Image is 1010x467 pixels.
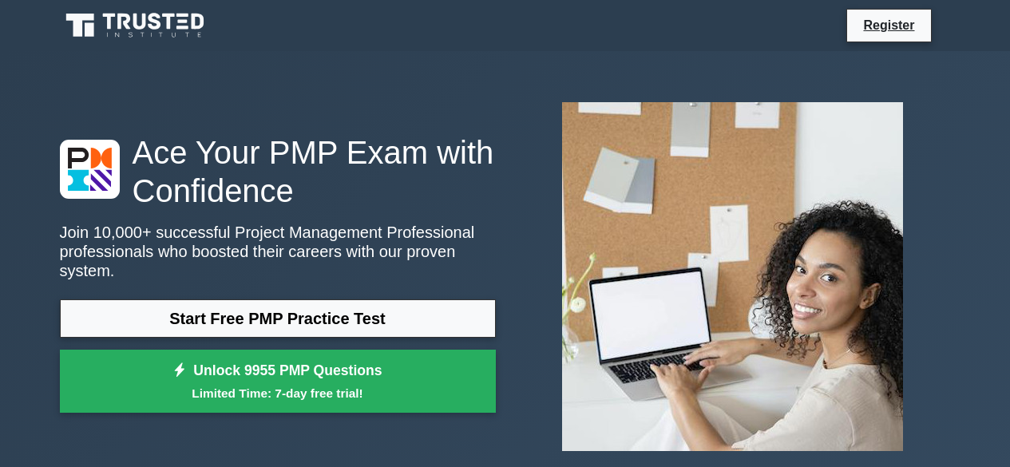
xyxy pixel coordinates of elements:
[60,223,496,280] p: Join 10,000+ successful Project Management Professional professionals who boosted their careers w...
[854,15,924,35] a: Register
[60,350,496,414] a: Unlock 9955 PMP QuestionsLimited Time: 7-day free trial!
[80,384,476,402] small: Limited Time: 7-day free trial!
[60,133,496,210] h1: Ace Your PMP Exam with Confidence
[60,299,496,338] a: Start Free PMP Practice Test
